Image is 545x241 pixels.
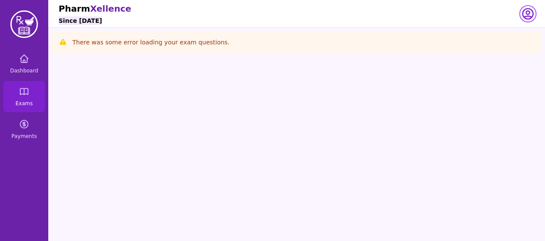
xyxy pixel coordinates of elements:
a: Payments [3,114,45,145]
span: Dashboard [10,67,38,74]
a: Dashboard [3,48,45,79]
span: Payments [12,133,37,140]
img: PharmXellence Logo [10,10,38,38]
p: There was some error loading your exam questions. [72,38,230,47]
h6: Since [DATE] [59,16,102,25]
span: Pharm [59,3,90,14]
span: Exams [16,100,33,107]
a: Exams [3,81,45,112]
span: Xellence [90,3,131,14]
